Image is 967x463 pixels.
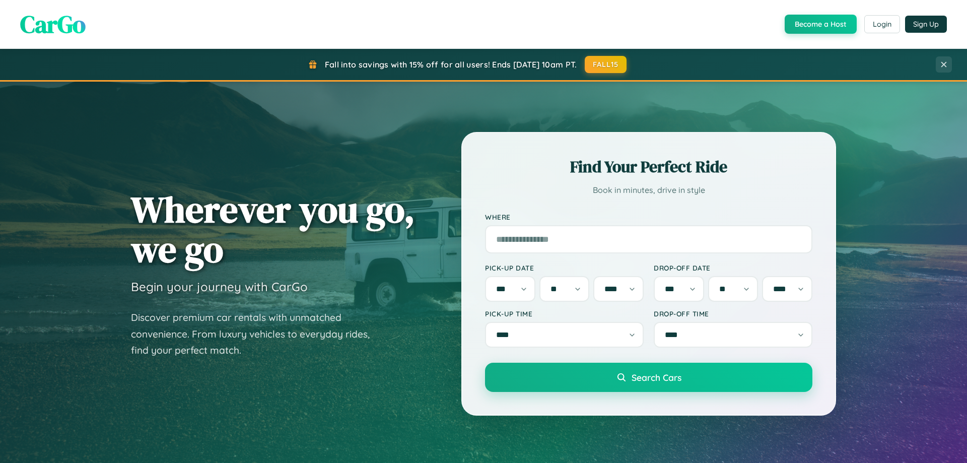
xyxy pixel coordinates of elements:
label: Pick-up Date [485,263,644,272]
label: Drop-off Date [654,263,812,272]
label: Pick-up Time [485,309,644,318]
label: Drop-off Time [654,309,812,318]
span: Fall into savings with 15% off for all users! Ends [DATE] 10am PT. [325,59,577,70]
span: CarGo [20,8,86,41]
button: Sign Up [905,16,947,33]
h1: Wherever you go, we go [131,189,415,269]
h3: Begin your journey with CarGo [131,279,308,294]
label: Where [485,213,812,221]
span: Search Cars [632,372,681,383]
p: Discover premium car rentals with unmatched convenience. From luxury vehicles to everyday rides, ... [131,309,383,359]
button: Login [864,15,900,33]
p: Book in minutes, drive in style [485,183,812,197]
button: Become a Host [785,15,857,34]
button: FALL15 [585,56,627,73]
h2: Find Your Perfect Ride [485,156,812,178]
button: Search Cars [485,363,812,392]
